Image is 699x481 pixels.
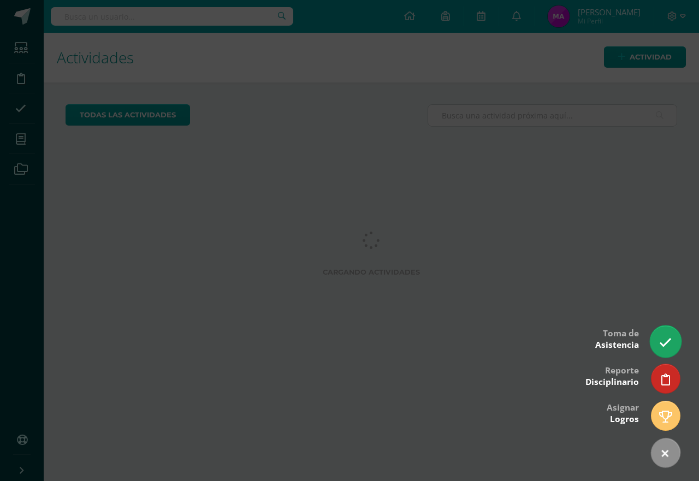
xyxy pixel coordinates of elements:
div: Toma de [595,320,639,356]
span: Disciplinario [585,376,639,388]
span: Asistencia [595,339,639,351]
div: Reporte [585,358,639,393]
span: Logros [610,413,639,425]
div: Asignar [607,395,639,430]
